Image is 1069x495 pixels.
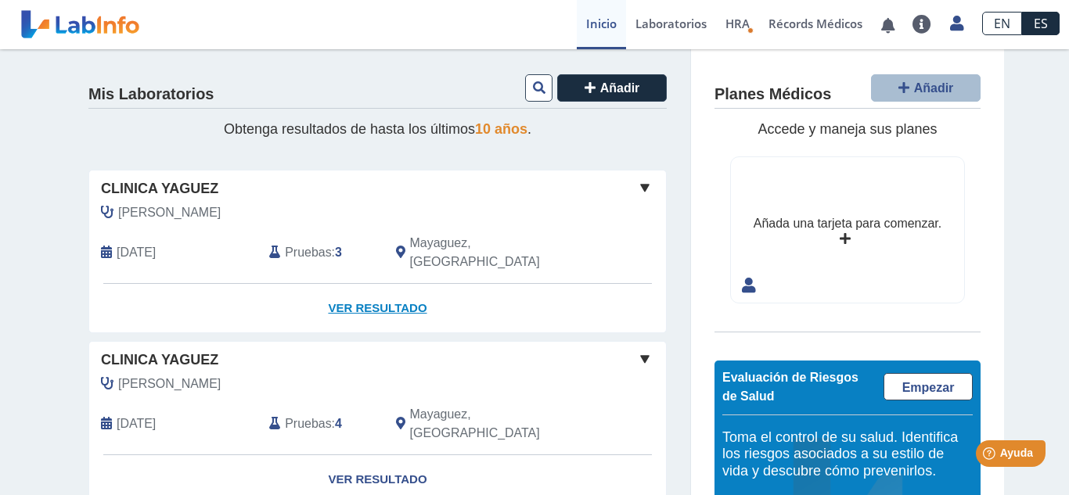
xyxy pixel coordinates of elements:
[285,243,331,262] span: Pruebas
[725,16,750,31] span: HRA
[117,243,156,262] span: 2025-09-30
[758,121,937,137] span: Accede y maneja sus planes
[101,350,218,371] span: Clinica Yaguez
[285,414,331,433] span: Pruebas
[89,284,666,333] a: Ver Resultado
[600,81,640,95] span: Añadir
[88,85,214,104] h4: Mis Laboratorios
[557,74,667,102] button: Añadir
[754,214,941,233] div: Añada una tarjeta para comenzar.
[101,178,218,199] span: Clinica Yaguez
[714,85,831,104] h4: Planes Médicos
[902,381,955,394] span: Empezar
[982,12,1022,35] a: EN
[475,121,527,137] span: 10 años
[224,121,531,137] span: Obtenga resultados de hasta los últimos .
[335,246,342,259] b: 3
[722,429,973,480] h5: Toma el control de su salud. Identifica los riesgos asociados a su estilo de vida y descubre cómo...
[117,414,156,433] span: 2025-06-30
[884,373,973,400] a: Empezar
[914,81,954,95] span: Añadir
[722,371,858,403] span: Evaluación de Riesgos de Salud
[410,234,583,271] span: Mayaguez, PR
[930,434,1052,478] iframe: Help widget launcher
[257,234,383,271] div: :
[118,375,221,393] span: Hernandez, Pedro
[1022,12,1060,35] a: ES
[871,74,981,102] button: Añadir
[335,417,342,430] b: 4
[118,203,221,222] span: Suau Ferrer, Luis
[257,405,383,443] div: :
[410,405,583,443] span: Mayaguez, PR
